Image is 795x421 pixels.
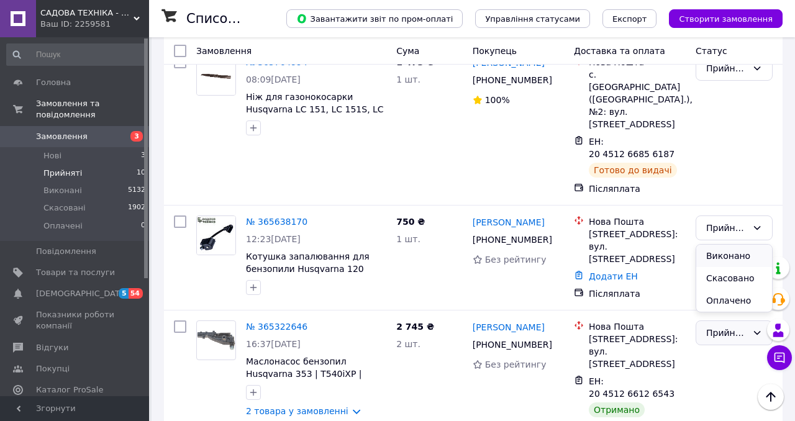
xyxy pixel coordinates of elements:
[246,406,348,416] a: 2 товара у замовленні
[40,19,149,30] div: Ваш ID: 2259581
[473,235,552,245] span: [PHONE_NUMBER]
[43,150,61,161] span: Нові
[473,321,545,333] a: [PERSON_NAME]
[396,234,420,244] span: 1 шт.
[396,75,420,84] span: 1 шт.
[246,234,301,244] span: 12:23[DATE]
[485,14,580,24] span: Управління статусами
[36,384,103,396] span: Каталог ProSale
[589,376,675,399] span: ЕН: 20 4512 6612 6543
[612,14,647,24] span: Експорт
[473,216,545,229] a: [PERSON_NAME]
[396,217,425,227] span: 750 ₴
[36,363,70,374] span: Покупці
[296,13,453,24] span: Завантажити звіт по пром-оплаті
[43,220,83,232] span: Оплачені
[128,202,145,214] span: 1902
[40,7,134,19] span: САДОВА ТЕХНІКА - ХАРКІВ
[43,185,82,196] span: Виконані
[396,46,419,56] span: Cума
[36,131,88,142] span: Замовлення
[696,245,772,267] li: Виконано
[43,168,82,179] span: Прийняті
[119,288,129,299] span: 5
[696,267,772,289] li: Скасовано
[246,356,365,404] a: Маслонасос бензопил Husqvarna 353 | Т540iXP | 540iXP | Т542iXP | 542iXP | T540XP | 346XP | T540XP II
[246,251,370,286] a: Котушка запалювання для бензопили Husqvarna 120 Mark ІI, 236, 240
[589,228,686,265] div: [STREET_ADDRESS]: вул. [STREET_ADDRESS]
[196,56,236,96] a: Фото товару
[706,326,747,340] div: Прийнято
[246,75,301,84] span: 08:09[DATE]
[137,168,145,179] span: 10
[396,339,420,349] span: 2 шт.
[36,267,115,278] span: Товари та послуги
[589,215,686,228] div: Нова Пошта
[246,322,307,332] a: № 365322646
[197,216,235,255] img: Фото товару
[129,288,143,299] span: 54
[589,320,686,333] div: Нова Пошта
[589,137,675,159] span: ЕН: 20 4512 6685 6187
[589,183,686,195] div: Післяплата
[141,150,145,161] span: 3
[706,221,747,235] div: Прийнято
[36,288,128,299] span: [DEMOGRAPHIC_DATA]
[589,68,686,130] div: с. [GEOGRAPHIC_DATA] ([GEOGRAPHIC_DATA].), №2: вул. [STREET_ADDRESS]
[286,9,463,28] button: Завантажити звіт по пром-оплаті
[656,13,783,23] a: Створити замовлення
[475,9,590,28] button: Управління статусами
[43,202,86,214] span: Скасовані
[473,340,552,350] span: [PHONE_NUMBER]
[696,289,772,312] li: Оплачено
[197,57,235,95] img: Фото товару
[669,9,783,28] button: Створити замовлення
[589,271,638,281] a: Додати ЕН
[186,11,312,26] h1: Список замовлень
[36,342,68,353] span: Відгуки
[36,309,115,332] span: Показники роботи компанії
[128,185,145,196] span: 5132
[36,98,149,120] span: Замовлення та повідомлення
[196,320,236,360] a: Фото товару
[485,255,547,265] span: Без рейтингу
[246,92,384,127] a: Ніж для газонокосарки Husqvarna LC 151, LC 151S, LC 151P
[679,14,773,24] span: Створити замовлення
[485,360,547,369] span: Без рейтингу
[196,215,236,255] a: Фото товару
[473,46,517,56] span: Покупець
[141,220,145,232] span: 0
[589,287,686,300] div: Післяплата
[758,384,784,410] button: Наверх
[197,330,235,350] img: Фото товару
[246,217,307,227] a: № 365638170
[696,46,727,56] span: Статус
[706,61,747,75] div: Прийнято
[574,46,665,56] span: Доставка та оплата
[130,131,143,142] span: 3
[36,246,96,257] span: Повідомлення
[473,75,552,85] span: [PHONE_NUMBER]
[246,339,301,349] span: 16:37[DATE]
[589,163,677,178] div: Готово до видачі
[485,95,510,105] span: 100%
[396,322,434,332] span: 2 745 ₴
[36,77,71,88] span: Головна
[6,43,147,66] input: Пошук
[196,46,252,56] span: Замовлення
[589,402,645,417] div: Отримано
[767,345,792,370] button: Чат з покупцем
[602,9,657,28] button: Експорт
[589,333,686,370] div: [STREET_ADDRESS]: вул. [STREET_ADDRESS]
